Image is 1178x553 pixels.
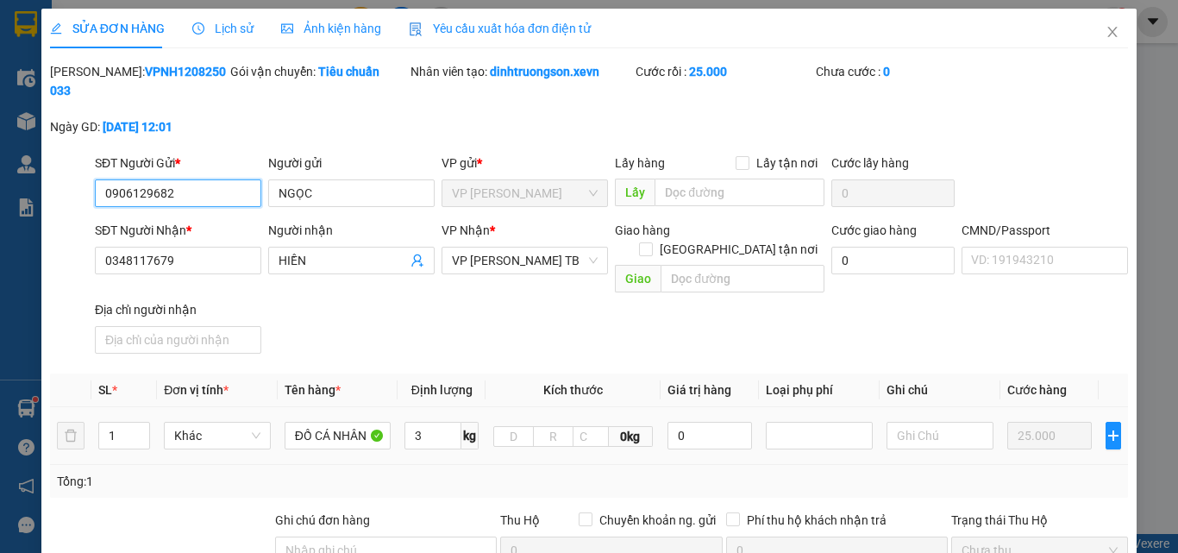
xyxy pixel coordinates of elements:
input: 0 [1007,422,1092,449]
span: SỬA ĐƠN HÀNG [50,22,165,35]
input: VD: Bàn, Ghế [285,422,392,449]
div: Nhân viên tạo: [410,62,632,81]
span: Lấy [615,179,655,206]
label: Cước lấy hàng [831,156,909,170]
span: kg [461,422,479,449]
span: 0kg [609,426,653,447]
span: [GEOGRAPHIC_DATA] tận nơi [653,240,824,259]
div: Địa chỉ người nhận [95,300,261,319]
span: edit [50,22,62,35]
b: 25.000 [689,65,727,79]
div: Tổng: 1 [57,472,456,491]
span: Giao [615,265,661,292]
input: Cước lấy hàng [831,179,955,207]
span: Đơn vị tính [164,383,229,397]
span: close [1106,25,1119,39]
span: Cước hàng [1007,383,1067,397]
b: 0 [883,65,890,79]
span: Yêu cầu xuất hóa đơn điện tử [409,22,591,35]
span: clock-circle [192,22,204,35]
th: Ghi chú [880,374,1000,407]
span: Chuyển khoản ng. gửi [592,511,723,530]
span: Định lượng [411,383,473,397]
span: Phí thu hộ khách nhận trả [740,511,893,530]
span: Kích thước [543,383,603,397]
span: SL [98,383,112,397]
span: Lấy hàng [615,156,665,170]
label: Cước giao hàng [831,223,917,237]
span: Lấy tận nơi [749,154,824,173]
input: Ghi Chú [887,422,993,449]
div: Người nhận [268,221,435,240]
span: VP Ngọc Hồi [452,180,598,206]
input: Địa chỉ của người nhận [95,326,261,354]
span: picture [281,22,293,35]
div: Cước rồi : [636,62,812,81]
input: R [533,426,573,447]
th: Loại phụ phí [759,374,880,407]
div: VP gửi [442,154,608,173]
span: Thu Hộ [500,513,540,527]
div: [PERSON_NAME]: [50,62,227,100]
div: Người gửi [268,154,435,173]
span: VP Trần Phú TB [452,248,598,273]
input: Cước giao hàng [831,247,955,274]
button: plus [1106,422,1121,449]
span: VP Nhận [442,223,490,237]
input: Dọc đường [655,179,824,206]
b: dinhtruongson.xevn [490,65,599,79]
div: SĐT Người Nhận [95,221,261,240]
div: SĐT Người Gửi [95,154,261,173]
div: Trạng thái Thu Hộ [951,511,1128,530]
span: plus [1106,429,1120,443]
b: Tiêu chuẩn [318,65,379,79]
button: Close [1088,9,1137,57]
span: user-add [410,254,424,267]
div: CMND/Passport [962,221,1128,240]
input: Dọc đường [661,265,824,292]
label: Ghi chú đơn hàng [275,513,370,527]
span: Giao hàng [615,223,670,237]
div: Ngày GD: [50,117,227,136]
input: D [493,426,534,447]
button: delete [57,422,85,449]
span: Giá trị hàng [667,383,731,397]
img: icon [409,22,423,36]
span: Khác [174,423,260,449]
div: Chưa cước : [816,62,993,81]
div: Gói vận chuyển: [230,62,407,81]
input: C [573,426,609,447]
span: Tên hàng [285,383,341,397]
span: Ảnh kiện hàng [281,22,381,35]
span: Lịch sử [192,22,254,35]
b: [DATE] 12:01 [103,120,172,134]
